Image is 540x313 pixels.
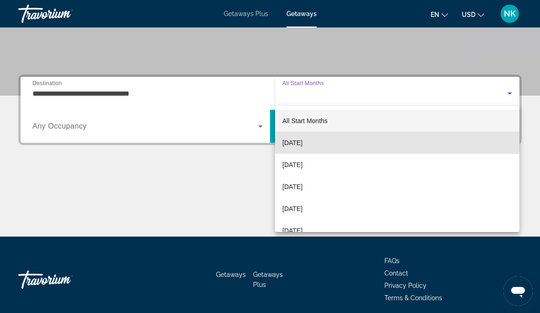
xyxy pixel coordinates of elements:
iframe: Button to launch messaging window [503,276,533,306]
span: All Start Months [282,117,328,124]
span: [DATE] [282,159,302,170]
span: [DATE] [282,137,302,148]
span: [DATE] [282,181,302,192]
span: [DATE] [282,203,302,214]
span: [DATE] [282,225,302,236]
